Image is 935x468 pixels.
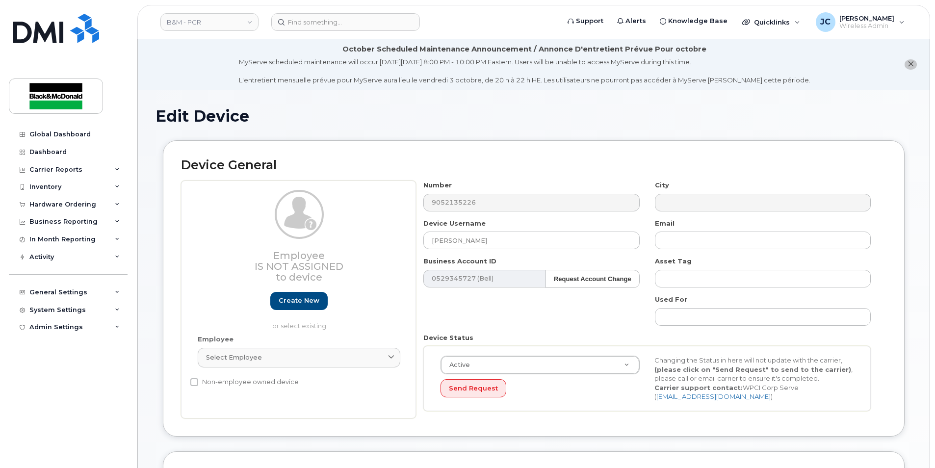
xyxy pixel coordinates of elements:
p: or select existing [198,321,400,331]
label: Number [423,181,452,190]
label: Non-employee owned device [190,376,299,388]
button: close notification [905,59,917,70]
label: Device Username [423,219,486,228]
strong: (please click on "Send Request" to send to the carrier) [654,365,851,373]
div: MyServe scheduled maintenance will occur [DATE][DATE] 8:00 PM - 10:00 PM Eastern. Users will be u... [239,57,810,85]
a: Active [441,356,639,374]
label: Used For [655,295,687,304]
label: Business Account ID [423,257,496,266]
h1: Edit Device [156,107,912,125]
button: Request Account Change [545,270,640,288]
label: City [655,181,669,190]
label: Asset Tag [655,257,692,266]
span: Is not assigned [255,260,343,272]
span: to device [276,271,322,283]
a: [EMAIL_ADDRESS][DOMAIN_NAME] [656,392,771,400]
a: Select employee [198,348,400,367]
button: Send Request [441,379,506,397]
h3: Employee [198,250,400,283]
a: Create new [270,292,328,310]
h2: Device General [181,158,886,172]
label: Email [655,219,675,228]
span: Select employee [206,353,262,362]
label: Device Status [423,333,473,342]
strong: Carrier support contact: [654,384,743,391]
input: Non-employee owned device [190,378,198,386]
label: Employee [198,335,234,344]
div: Changing the Status in here will not update with the carrier, , please call or email carrier to e... [647,356,861,401]
div: October Scheduled Maintenance Announcement / Annonce D'entretient Prévue Pour octobre [342,44,706,54]
span: Active [443,361,470,369]
strong: Request Account Change [554,275,631,283]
